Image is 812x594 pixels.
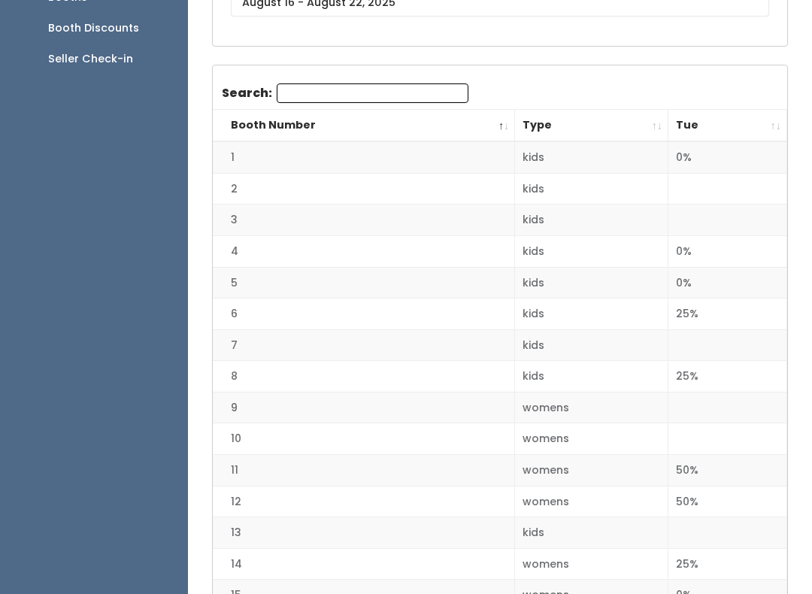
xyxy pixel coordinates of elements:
[668,549,787,580] td: 25%
[213,424,515,456] td: 10
[515,424,668,456] td: womens
[213,111,515,143] th: Booth Number: activate to sort column descending
[668,456,787,487] td: 50%
[668,142,787,174] td: 0%
[668,237,787,268] td: 0%
[213,330,515,362] td: 7
[213,362,515,393] td: 8
[213,237,515,268] td: 4
[515,518,668,550] td: kids
[213,518,515,550] td: 13
[213,486,515,518] td: 12
[668,111,787,143] th: Tue: activate to sort column ascending
[222,84,468,104] label: Search:
[213,456,515,487] td: 11
[668,299,787,331] td: 25%
[515,299,668,331] td: kids
[277,84,468,104] input: Search:
[515,362,668,393] td: kids
[515,330,668,362] td: kids
[515,111,668,143] th: Type: activate to sort column ascending
[515,237,668,268] td: kids
[48,52,133,68] div: Seller Check-in
[213,268,515,299] td: 5
[515,392,668,424] td: womens
[213,299,515,331] td: 6
[668,268,787,299] td: 0%
[668,362,787,393] td: 25%
[515,205,668,237] td: kids
[213,205,515,237] td: 3
[515,174,668,205] td: kids
[668,486,787,518] td: 50%
[48,21,139,37] div: Booth Discounts
[515,486,668,518] td: womens
[213,142,515,174] td: 1
[213,174,515,205] td: 2
[515,549,668,580] td: womens
[515,142,668,174] td: kids
[515,268,668,299] td: kids
[515,456,668,487] td: womens
[213,392,515,424] td: 9
[213,549,515,580] td: 14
